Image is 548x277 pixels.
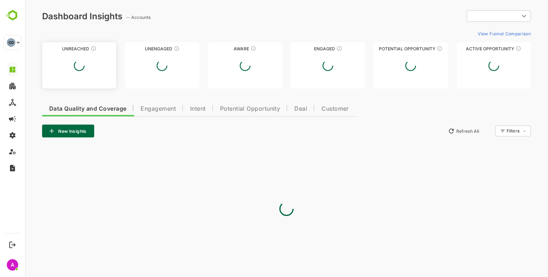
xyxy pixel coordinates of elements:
[450,28,506,39] button: View Funnel Comparison
[420,125,457,137] button: Refresh All
[311,46,317,51] div: These accounts are warm, further nurturing would qualify them to MQAs
[116,106,151,112] span: Engagement
[165,106,181,112] span: Intent
[195,106,255,112] span: Potential Opportunity
[24,106,101,112] span: Data Quality and Coverage
[183,46,257,51] div: Aware
[7,259,18,271] div: A
[482,128,494,134] div: Filters
[432,46,506,51] div: Active Opportunity
[491,46,496,51] div: These accounts have open opportunities which might be at any of the Sales Stages
[269,106,282,112] span: Deal
[412,46,417,51] div: These accounts are MQAs and can be passed on to Inside Sales
[4,9,22,22] img: BambooboxLogoMark.f1c84d78b4c51b1a7b5f700c9845e183.svg
[17,46,91,51] div: Unreached
[100,46,174,51] div: Unengaged
[17,125,69,137] button: New Insights
[266,46,340,51] div: Engaged
[349,46,423,51] div: Potential Opportunity
[101,15,128,20] ag: -- Accounts
[481,125,506,137] div: Filters
[149,46,154,51] div: These accounts have not shown enough engagement and need nurturing
[17,11,97,21] div: Dashboard Insights
[442,10,506,22] div: ​
[225,46,231,51] div: These accounts have just entered the buying cycle and need further nurturing
[7,240,17,250] button: Logout
[7,38,15,47] div: CO
[296,106,324,112] span: Customer
[66,46,71,51] div: These accounts have not been engaged with for a defined time period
